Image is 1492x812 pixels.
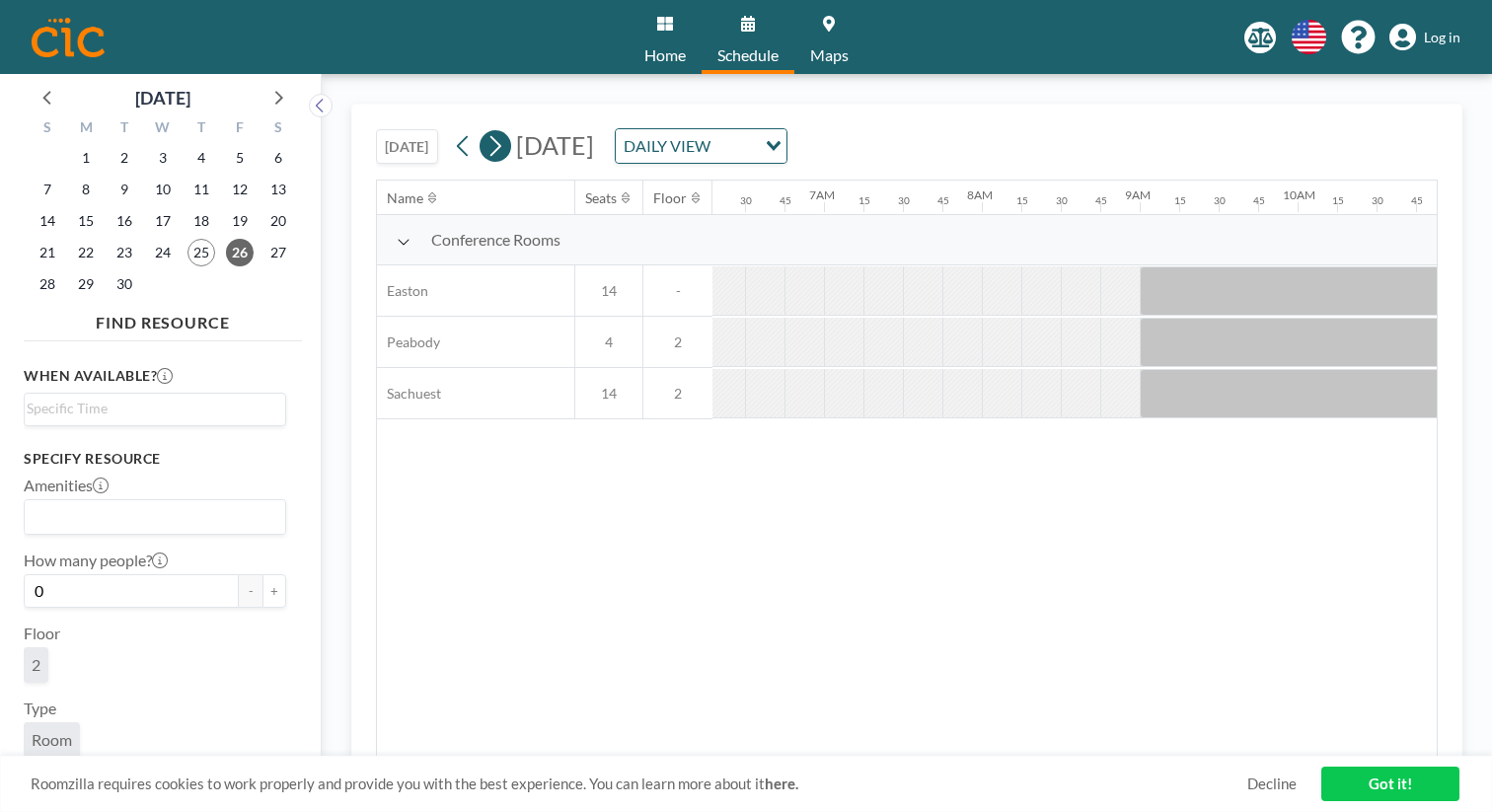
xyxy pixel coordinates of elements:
[716,133,754,159] input: Search for option
[149,144,177,172] span: Wednesday, September 3, 2025
[67,116,106,142] div: M
[575,385,642,403] span: 14
[111,144,138,172] span: Tuesday, September 2, 2025
[810,47,849,63] span: Maps
[585,189,617,207] div: Seats
[717,47,779,63] span: Schedule
[149,239,177,266] span: Wednesday, September 24, 2025
[620,133,714,159] span: DAILY VIEW
[24,699,56,718] label: Type
[72,207,100,235] span: Monday, September 15, 2025
[72,144,100,172] span: Monday, September 1, 2025
[616,129,786,163] div: Search for option
[765,775,798,792] a: here.
[72,270,100,298] span: Monday, September 29, 2025
[24,624,60,643] label: Floor
[111,207,138,235] span: Tuesday, September 16, 2025
[516,130,594,160] span: [DATE]
[187,207,215,235] span: Thursday, September 18, 2025
[1424,29,1460,46] span: Log in
[937,194,949,207] div: 45
[24,476,109,495] label: Amenities
[135,84,190,111] div: [DATE]
[226,144,254,172] span: Friday, September 5, 2025
[25,394,285,423] div: Search for option
[643,385,712,403] span: 2
[387,189,423,207] div: Name
[1016,194,1028,207] div: 15
[377,333,440,351] span: Peabody
[226,176,254,203] span: Friday, September 12, 2025
[644,47,686,63] span: Home
[32,655,40,675] span: 2
[376,129,438,164] button: [DATE]
[259,116,297,142] div: S
[226,239,254,266] span: Friday, September 26, 2025
[34,176,61,203] span: Sunday, September 7, 2025
[149,207,177,235] span: Wednesday, September 17, 2025
[1174,194,1186,207] div: 15
[1214,194,1226,207] div: 30
[1372,194,1383,207] div: 30
[780,194,791,207] div: 45
[111,270,138,298] span: Tuesday, September 30, 2025
[72,239,100,266] span: Monday, September 22, 2025
[34,270,61,298] span: Sunday, September 28, 2025
[29,116,67,142] div: S
[187,239,215,266] span: Thursday, September 25, 2025
[187,176,215,203] span: Thursday, September 11, 2025
[1411,194,1423,207] div: 45
[1253,194,1265,207] div: 45
[24,450,286,468] h3: Specify resource
[34,239,61,266] span: Sunday, September 21, 2025
[643,333,712,351] span: 2
[1095,194,1107,207] div: 45
[1332,194,1344,207] div: 15
[264,176,292,203] span: Saturday, September 13, 2025
[24,551,168,570] label: How many people?
[1247,775,1297,793] a: Decline
[226,207,254,235] span: Friday, September 19, 2025
[377,385,441,403] span: Sachuest
[1389,24,1460,51] a: Log in
[149,176,177,203] span: Wednesday, September 10, 2025
[72,176,100,203] span: Monday, September 8, 2025
[187,144,215,172] span: Thursday, September 4, 2025
[111,239,138,266] span: Tuesday, September 23, 2025
[31,775,1247,793] span: Roomzilla requires cookies to work properly and provide you with the best experience. You can lea...
[377,282,428,300] span: Easton
[24,305,302,332] h4: FIND RESOURCE
[106,116,144,142] div: T
[809,187,835,202] div: 7AM
[967,187,993,202] div: 8AM
[858,194,870,207] div: 15
[220,116,259,142] div: F
[643,282,712,300] span: -
[32,18,105,57] img: organization-logo
[898,194,910,207] div: 30
[1283,187,1315,202] div: 10AM
[431,230,560,250] span: Conference Rooms
[182,116,220,142] div: T
[32,730,72,750] span: Room
[111,176,138,203] span: Tuesday, September 9, 2025
[1056,194,1068,207] div: 30
[264,144,292,172] span: Saturday, September 6, 2025
[25,500,285,534] div: Search for option
[740,194,752,207] div: 30
[1321,767,1459,801] a: Got it!
[575,333,642,351] span: 4
[575,282,642,300] span: 14
[27,504,274,530] input: Search for option
[262,574,286,608] button: +
[144,116,183,142] div: W
[34,207,61,235] span: Sunday, September 14, 2025
[1125,187,1151,202] div: 9AM
[264,207,292,235] span: Saturday, September 20, 2025
[264,239,292,266] span: Saturday, September 27, 2025
[653,189,687,207] div: Floor
[27,398,274,419] input: Search for option
[239,574,262,608] button: -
